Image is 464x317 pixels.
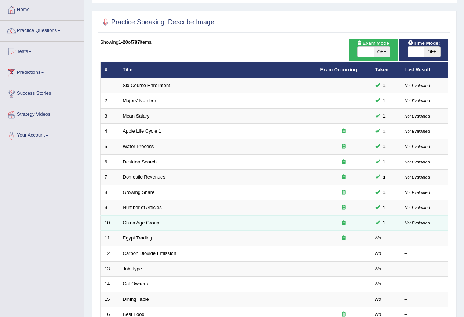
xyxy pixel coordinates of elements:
div: Show exams occurring in exams [349,39,398,61]
span: You can still take this question [380,82,388,89]
a: Growing Share [123,190,155,195]
th: Title [119,62,316,78]
em: No [375,281,381,287]
h2: Practice Speaking: Describe Image [100,17,214,28]
small: Not Evaluated [405,98,430,103]
a: Majors' Number [123,98,156,103]
small: Not Evaluated [405,205,430,210]
span: You can still take this question [380,143,388,150]
a: Number of Articles [123,205,162,210]
small: Not Evaluated [405,221,430,225]
span: OFF [374,47,390,57]
span: You can still take this question [380,173,388,181]
small: Not Evaluated [405,144,430,149]
a: Apple Life Cycle 1 [123,128,161,134]
a: Domestic Revenues [123,174,165,180]
em: No [375,311,381,317]
td: 4 [101,124,119,139]
div: Exam occurring question [320,143,367,150]
th: Taken [371,62,401,78]
em: No [375,266,381,271]
span: OFF [424,47,440,57]
a: Your Account [0,125,84,144]
th: # [101,62,119,78]
div: – [405,266,444,273]
a: Desktop Search [123,159,157,165]
td: 5 [101,139,119,155]
span: You can still take this question [380,112,388,120]
td: 15 [101,292,119,307]
a: Strategy Videos [0,104,84,123]
div: Showing of items. [100,39,448,46]
span: You can still take this question [380,219,388,227]
a: Water Process [123,144,154,149]
td: 7 [101,170,119,185]
td: 13 [101,261,119,277]
a: Egypt Trading [123,235,152,241]
td: 2 [101,93,119,109]
a: Exam Occurring [320,67,357,72]
div: Exam occurring question [320,189,367,196]
a: China Age Group [123,220,160,226]
div: Exam occurring question [320,174,367,181]
a: Predictions [0,62,84,81]
div: Exam occurring question [320,220,367,227]
td: 12 [101,246,119,261]
td: 9 [101,200,119,216]
div: – [405,235,444,242]
a: Job Type [123,266,142,271]
td: 8 [101,185,119,200]
div: – [405,281,444,288]
a: Cat Owners [123,281,148,287]
b: 1-20 [118,39,128,45]
a: Best Food [123,311,145,317]
td: 11 [101,231,119,246]
span: Time Mode: [405,39,443,47]
div: Exam occurring question [320,235,367,242]
a: Carbon Dioxide Emission [123,251,176,256]
a: Six Course Enrollment [123,83,170,88]
div: Exam occurring question [320,159,367,166]
em: No [375,235,381,241]
small: Not Evaluated [405,83,430,88]
a: Tests [0,42,84,60]
span: You can still take this question [380,188,388,196]
td: 1 [101,78,119,93]
div: Exam occurring question [320,128,367,135]
small: Not Evaluated [405,129,430,133]
div: Exam occurring question [320,204,367,211]
a: Mean Salary [123,113,150,119]
td: 3 [101,108,119,124]
b: 787 [132,39,140,45]
span: You can still take this question [380,204,388,212]
span: Exam Mode: [354,39,394,47]
div: – [405,296,444,303]
small: Not Evaluated [405,114,430,118]
td: 6 [101,154,119,170]
span: You can still take this question [380,97,388,105]
div: – [405,250,444,257]
span: You can still take this question [380,158,388,166]
a: Success Stories [0,83,84,102]
em: No [375,251,381,256]
small: Not Evaluated [405,160,430,164]
small: Not Evaluated [405,175,430,179]
small: Not Evaluated [405,190,430,195]
td: 10 [101,215,119,231]
td: 14 [101,277,119,292]
a: Dining Table [123,296,149,302]
em: No [375,296,381,302]
th: Last Result [401,62,448,78]
a: Practice Questions [0,21,84,39]
span: You can still take this question [380,127,388,135]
